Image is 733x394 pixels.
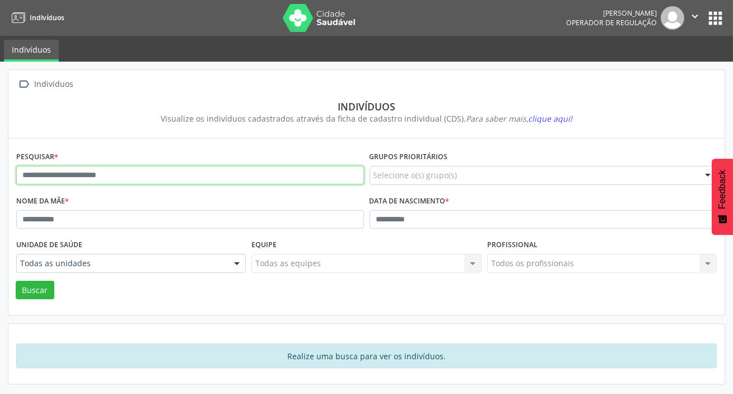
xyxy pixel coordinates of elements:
a:  Indivíduos [16,76,76,92]
label: Profissional [487,237,538,254]
a: Indivíduos [4,40,59,62]
div: Realize uma busca para ver os indivíduos. [16,344,717,368]
div: Indivíduos [32,76,76,92]
i: Para saber mais, [466,113,572,124]
button: Feedback - Mostrar pesquisa [712,159,733,235]
label: Equipe [251,237,277,254]
label: Unidade de saúde [16,237,82,254]
span: Selecione o(s) grupo(s) [373,169,457,181]
div: Visualize os indivíduos cadastrados através da ficha de cadastro individual (CDS). [24,113,709,124]
span: Todas as unidades [20,258,223,269]
img: img [661,6,684,30]
button:  [684,6,706,30]
label: Data de nascimento [370,193,450,210]
div: [PERSON_NAME] [566,8,657,18]
button: Buscar [16,281,54,300]
span: clique aqui! [528,113,572,124]
i:  [689,10,701,22]
span: Indivíduos [30,13,64,22]
i:  [16,76,32,92]
button: apps [706,8,725,28]
div: Indivíduos [24,100,709,113]
a: Indivíduos [8,8,64,27]
label: Grupos prioritários [370,149,448,166]
span: Feedback [717,170,727,209]
label: Nome da mãe [16,193,69,210]
label: Pesquisar [16,149,58,166]
span: Operador de regulação [566,18,657,27]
